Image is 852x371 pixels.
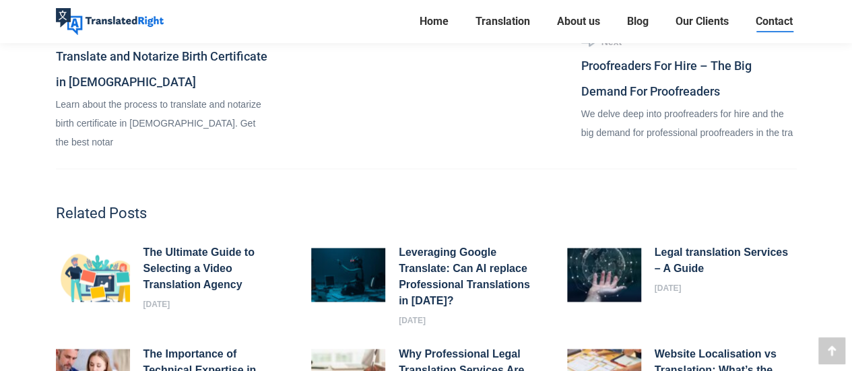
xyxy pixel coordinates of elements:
[420,15,449,28] span: Home
[56,95,271,151] span: Learn about the process to translate and notarize birth certificate in [DEMOGRAPHIC_DATA]. Get th...
[56,8,164,35] img: Translated Right
[581,53,797,104] span: Proofreaders For Hire – The Big Demand For Proofreaders
[143,297,278,312] time: [DATE]
[676,15,729,28] span: Our Clients
[655,281,789,296] time: [DATE]
[143,244,278,293] a: The Ultimate Guide to Selecting a Video Translation Agency
[627,15,649,28] span: Blog
[56,25,271,151] a: Translate and Notarize Birth Certificate in [DEMOGRAPHIC_DATA]Learn about the process to translat...
[581,25,797,151] a: Proofreaders For Hire – The Big Demand For ProofreadersWe delve deep into proofreaders for hire a...
[56,248,130,302] a: Post image
[581,104,797,142] span: We delve deep into proofreaders for hire and the big demand for professional proofreaders in the tra
[567,248,641,302] a: Post image
[756,15,793,28] span: Contact
[416,12,453,31] a: Home
[655,244,789,277] a: Legal translation Services – A Guide
[471,12,534,31] a: Translation
[476,15,530,28] span: Translation
[557,15,600,28] span: About us
[623,12,653,31] a: Blog
[399,244,533,309] a: Leveraging Google Translate: Can AI replace Professional Translations in [DATE]?
[56,203,797,224] h3: Related Posts
[399,313,533,329] time: [DATE]
[553,12,604,31] a: About us
[311,248,385,302] a: Post image
[752,12,797,31] a: Contact
[56,44,271,95] span: Translate and Notarize Birth Certificate in [DEMOGRAPHIC_DATA]
[671,12,733,31] a: Our Clients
